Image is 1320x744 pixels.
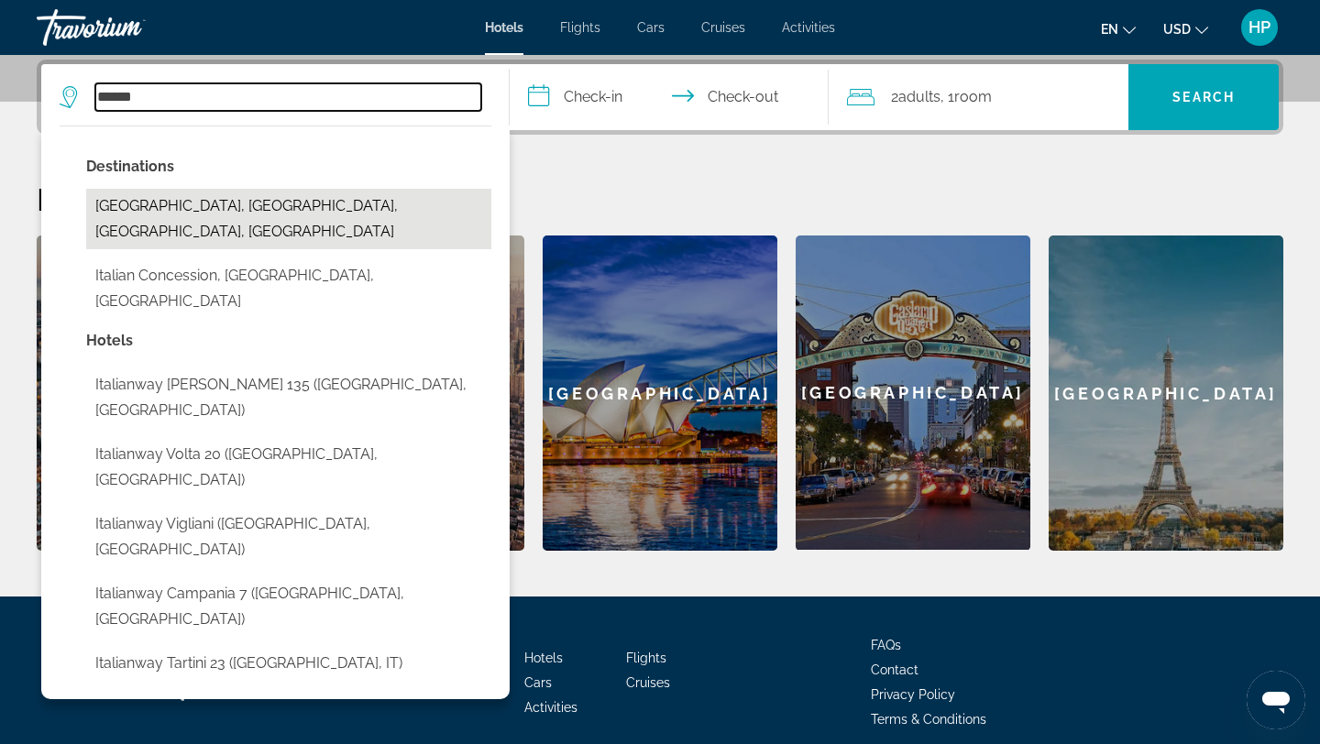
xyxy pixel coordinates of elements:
[86,189,491,249] button: Select city: Italian Village, Columbus, OH, United States
[829,64,1129,130] button: Travelers: 2 adults, 0 children
[782,20,835,35] a: Activities
[1049,235,1283,551] a: Paris[GEOGRAPHIC_DATA]
[1128,64,1279,130] button: Search
[796,235,1030,551] a: San Diego[GEOGRAPHIC_DATA]
[37,235,271,551] a: Barcelona[GEOGRAPHIC_DATA]
[37,4,220,51] a: Travorium
[41,64,1279,130] div: Search widget
[898,88,940,105] span: Adults
[37,235,271,551] div: [GEOGRAPHIC_DATA]
[560,20,600,35] a: Flights
[701,20,745,35] a: Cruises
[1101,22,1118,37] span: en
[796,235,1030,550] div: [GEOGRAPHIC_DATA]
[1247,671,1305,729] iframe: Button to launch messaging window
[86,154,491,180] p: City options
[1101,16,1136,42] button: Change language
[1163,22,1191,37] span: USD
[1236,8,1283,47] button: User Menu
[954,88,992,105] span: Room
[1049,235,1283,551] div: [GEOGRAPHIC_DATA]
[524,651,563,665] a: Hotels
[86,646,491,681] button: Select hotel: Italianway Tartini 23 (Milan, IT)
[1163,16,1208,42] button: Change currency
[626,651,666,665] a: Flights
[543,235,777,551] a: Sydney[GEOGRAPHIC_DATA]
[510,64,829,130] button: Select check in and out date
[637,20,665,35] a: Cars
[871,712,986,727] a: Terms & Conditions
[871,687,955,702] a: Privacy Policy
[86,576,491,637] button: Select hotel: Italianway Campania 7 (Milan, IT)
[626,675,670,690] a: Cruises
[524,675,552,690] a: Cars
[86,367,491,428] button: Select hotel: Italianway Leonardo da Vinci 135 (Udine, IT)
[871,638,901,652] a: FAQs
[940,84,992,110] span: , 1
[86,437,491,498] button: Select hotel: Italianway Volta 20 (Milan, IT)
[86,507,491,567] button: Select hotel: Italianway Vigliani (Milan, IT)
[1172,90,1235,104] span: Search
[95,83,481,111] input: Search hotel destination
[86,258,491,319] button: Select city: Italian Concession, Tianjin, China
[871,662,918,677] a: Contact
[41,126,510,699] div: Destination search results
[37,181,1283,217] h2: Featured Destinations
[543,235,777,551] div: [GEOGRAPHIC_DATA]
[524,700,577,715] a: Activities
[1248,18,1270,37] span: HP
[485,20,523,35] a: Hotels
[891,84,940,110] span: 2
[86,328,491,354] p: Hotel options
